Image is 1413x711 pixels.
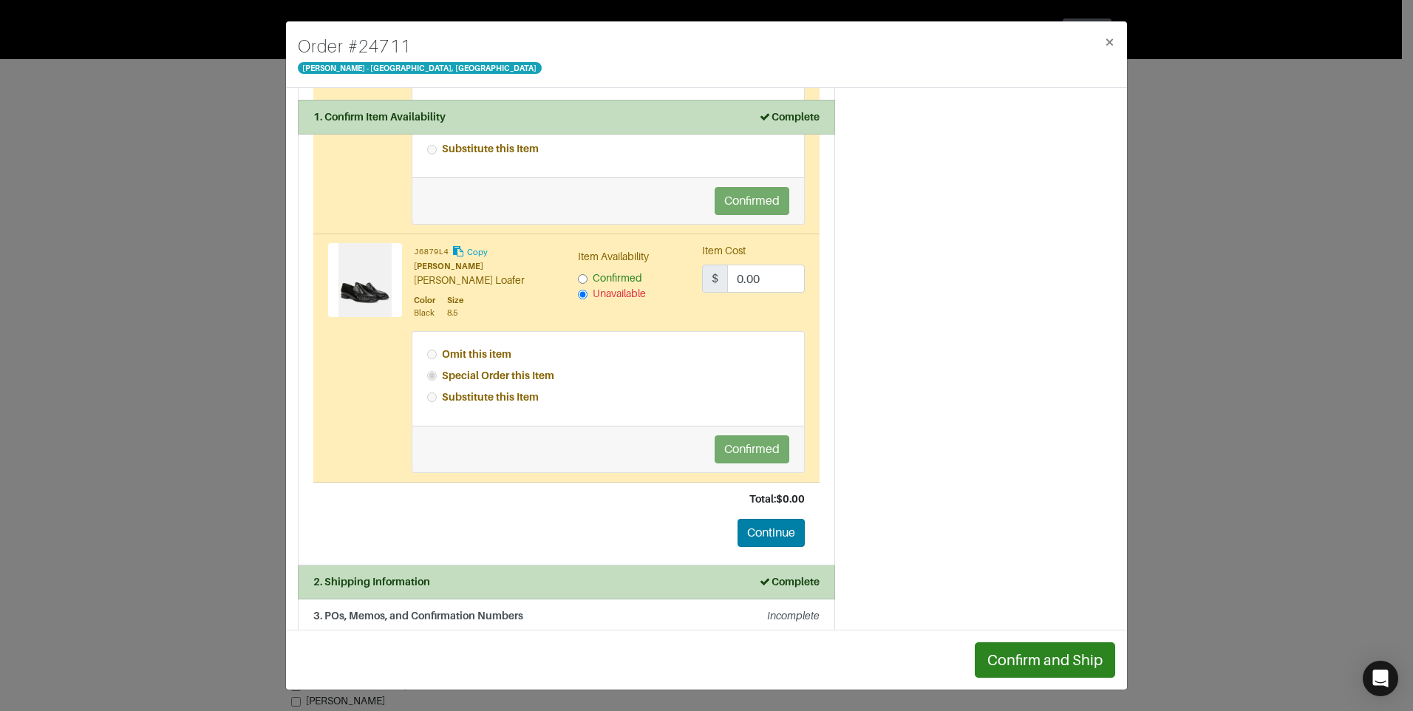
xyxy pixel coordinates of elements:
[414,260,556,273] div: [PERSON_NAME]
[414,248,449,257] small: J6879L4
[442,391,539,403] strong: Substitute this Item
[578,290,588,299] input: Unavailable
[313,576,430,588] strong: 2. Shipping Information
[1104,32,1115,52] span: ×
[442,348,511,360] strong: Omit this item
[702,265,728,293] span: $
[758,111,820,123] strong: Complete
[298,62,542,74] span: [PERSON_NAME] - [GEOGRAPHIC_DATA], [GEOGRAPHIC_DATA]
[447,307,463,319] div: 8.5
[447,294,463,307] div: Size
[578,274,588,284] input: Confirmed
[738,519,805,547] button: Continue
[451,243,488,260] button: Copy
[313,111,446,123] strong: 1. Confirm Item Availability
[313,610,523,622] strong: 3. POs, Memos, and Confirmation Numbers
[442,370,554,381] strong: Special Order this Item
[593,288,646,299] span: Unavailable
[1092,21,1127,63] button: Close
[578,249,649,265] label: Item Availability
[427,371,437,381] input: Special Order this Item
[975,642,1115,678] button: Confirm and Ship
[414,273,556,288] div: [PERSON_NAME] Loafer
[593,272,642,284] span: Confirmed
[427,145,437,154] input: Substitute this Item
[758,576,820,588] strong: Complete
[715,435,789,463] button: Confirmed
[702,243,746,259] label: Item Cost
[442,143,539,154] strong: Substitute this Item
[715,187,789,215] button: Confirmed
[298,33,542,60] h4: Order # 24711
[427,350,437,359] input: Omit this item
[767,610,820,622] em: Incomplete
[328,491,805,507] div: Total: $0.00
[427,392,437,402] input: Substitute this Item
[1363,661,1398,696] div: Open Intercom Messenger
[328,243,402,317] img: Product
[414,307,435,319] div: Black
[414,294,435,307] div: Color
[467,248,488,256] small: Copy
